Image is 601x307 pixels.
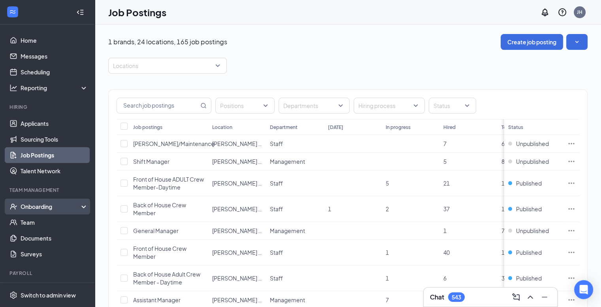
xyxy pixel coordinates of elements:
[133,176,204,191] span: Front of House ADULT Crew Member-Daytime
[266,171,324,196] td: Staff
[212,275,303,282] span: [PERSON_NAME] of Ashland - #538
[501,227,505,234] span: 7
[386,180,389,187] span: 5
[21,116,88,131] a: Applicants
[212,205,303,212] span: [PERSON_NAME] of Ashland - #538
[567,274,575,282] svg: Ellipses
[501,275,508,282] span: 37
[526,292,535,302] svg: ChevronUp
[212,140,303,147] span: [PERSON_NAME] of Ashland - #538
[133,245,187,260] span: Front of House Crew Member
[443,158,447,165] span: 5
[567,179,575,187] svg: Ellipses
[386,296,389,303] span: 7
[573,38,581,46] svg: SmallChevronDown
[439,119,497,135] th: Hired
[516,179,542,187] span: Published
[21,131,88,147] a: Sourcing Tools
[567,157,575,165] svg: Ellipses
[21,147,88,163] a: Job Postings
[270,140,283,147] span: Staff
[567,296,575,304] svg: Ellipses
[9,84,17,92] svg: Analysis
[567,205,575,213] svg: Ellipses
[212,158,303,165] span: [PERSON_NAME] of Ashland - #538
[497,119,555,135] th: Total
[516,248,542,256] span: Published
[21,84,89,92] div: Reporting
[443,180,450,187] span: 21
[208,196,266,222] td: Culver's of Ashland - #538
[540,292,549,302] svg: Minimize
[212,180,303,187] span: [PERSON_NAME] of Ashland - #538
[516,157,549,165] span: Unpublished
[266,240,324,265] td: Staff
[21,203,81,210] div: Onboarding
[21,246,88,262] a: Surveys
[504,119,563,135] th: Status
[9,104,87,110] div: Hiring
[540,8,550,17] svg: Notifications
[270,180,283,187] span: Staff
[270,205,283,212] span: Staff
[108,38,227,46] p: 1 brands, 24 locations, 165 job postings
[443,275,447,282] span: 6
[328,205,331,212] span: 1
[386,275,389,282] span: 1
[270,249,283,256] span: Staff
[133,124,162,131] div: Job postings
[567,227,575,235] svg: Ellipses
[567,140,575,148] svg: Ellipses
[510,291,522,303] button: ComposeMessage
[21,230,88,246] a: Documents
[501,180,511,187] span: 150
[516,274,542,282] span: Published
[21,282,88,298] a: PayrollCrown
[212,227,303,234] span: [PERSON_NAME] of Ashland - #538
[501,205,511,212] span: 173
[266,135,324,153] td: Staff
[133,201,186,216] span: Back of House Crew Member
[524,291,537,303] button: ChevronUp
[208,265,266,291] td: Culver's of Ashland - #538
[501,34,563,50] button: Create job posting
[443,249,450,256] span: 40
[9,8,17,16] svg: WorkstreamLogo
[208,171,266,196] td: Culver's of Ashland - #538
[443,227,447,234] span: 1
[270,275,283,282] span: Staff
[452,294,461,301] div: 543
[558,8,567,17] svg: QuestionInfo
[9,203,17,210] svg: UserCheck
[133,158,170,165] span: Shift Manager
[516,227,549,235] span: Unpublished
[9,270,87,277] div: Payroll
[443,205,450,212] span: 37
[538,291,551,303] button: Minimize
[133,296,181,303] span: Assistant Manager
[270,124,298,131] div: Department
[574,280,593,299] div: Open Intercom Messenger
[266,153,324,171] td: Management
[567,248,575,256] svg: Ellipses
[501,158,508,165] span: 86
[516,205,542,213] span: Published
[21,64,88,80] a: Scheduling
[324,119,382,135] th: [DATE]
[386,205,389,212] span: 2
[21,291,76,299] div: Switch to admin view
[76,8,84,16] svg: Collapse
[21,163,88,179] a: Talent Network
[443,140,447,147] span: 7
[212,249,303,256] span: [PERSON_NAME] of Ashland - #538
[208,222,266,240] td: Culver's of Ashland - #538
[566,34,588,50] button: SmallChevronDown
[117,98,199,113] input: Search job postings
[208,240,266,265] td: Culver's of Ashland - #538
[208,153,266,171] td: Culver's of Ashland - #538
[516,140,549,148] span: Unpublished
[386,249,389,256] span: 1
[382,119,439,135] th: In progress
[208,135,266,153] td: Culver's of Ashland - #538
[9,291,17,299] svg: Settings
